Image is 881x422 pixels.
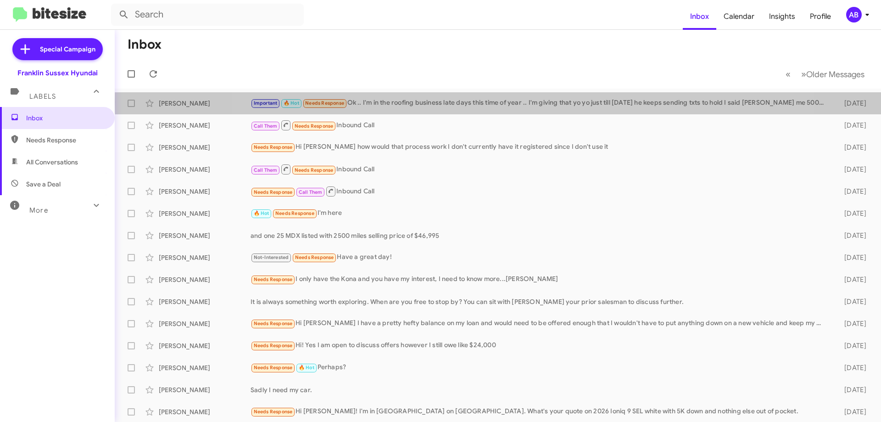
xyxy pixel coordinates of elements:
div: [PERSON_NAME] [159,363,251,372]
div: [DATE] [830,121,874,130]
span: All Conversations [26,158,78,167]
div: [PERSON_NAME] [159,165,251,174]
a: Profile [803,3,838,30]
div: [DATE] [830,297,874,306]
h1: Inbox [128,37,162,52]
span: Needs Response [295,123,334,129]
div: [PERSON_NAME] [159,143,251,152]
span: Inbox [26,113,104,123]
span: Call Them [299,189,323,195]
span: Call Them [254,167,278,173]
nav: Page navigation example [781,65,870,84]
div: [DATE] [830,209,874,218]
div: [PERSON_NAME] [159,297,251,306]
span: 🔥 Hot [254,210,269,216]
div: [PERSON_NAME] [159,121,251,130]
span: Needs Response [254,189,293,195]
span: Labels [29,92,56,101]
div: [PERSON_NAME] [159,341,251,350]
div: [PERSON_NAME] [159,209,251,218]
div: I only have the Kona and you have my interest, I need to know more...[PERSON_NAME] [251,274,830,285]
div: [DATE] [830,187,874,196]
div: Franklin Sussex Hyundai [17,68,98,78]
div: [DATE] [830,319,874,328]
div: Inbound Call [251,119,830,131]
span: » [801,68,806,80]
div: [PERSON_NAME] [159,99,251,108]
div: Hi! Yes I am open to discuss offers however I still owe like $24,000 [251,340,830,351]
div: Hi [PERSON_NAME]! I'm in [GEOGRAPHIC_DATA] on [GEOGRAPHIC_DATA]. What's your quote on 2026 Ioniq ... [251,406,830,417]
span: Needs Response [254,144,293,150]
div: [DATE] [830,341,874,350]
span: Important [254,100,278,106]
button: AB [838,7,871,23]
span: Special Campaign [40,45,95,54]
div: Have a great day! [251,252,830,263]
div: Inbound Call [251,186,830,197]
span: Needs Response [275,210,314,216]
div: [PERSON_NAME] [159,231,251,240]
div: [PERSON_NAME] [159,407,251,416]
button: Previous [780,65,796,84]
div: [DATE] [830,143,874,152]
div: and one 25 MDX listed with 2500 miles selling price of $46,995 [251,231,830,240]
div: It is always something worth exploring. When are you free to stop by? You can sit with [PERSON_NA... [251,297,830,306]
span: Needs Response [295,254,334,260]
div: [PERSON_NAME] [159,275,251,284]
span: 🔥 Hot [299,365,314,371]
div: [DATE] [830,99,874,108]
span: Needs Response [254,321,293,326]
span: Save a Deal [26,180,61,189]
a: Inbox [683,3,716,30]
div: I'm here [251,208,830,219]
div: [DATE] [830,165,874,174]
span: Needs Response [254,365,293,371]
div: [DATE] [830,385,874,394]
div: [DATE] [830,275,874,284]
span: Needs Response [254,343,293,349]
div: Sadly I need my car. [251,385,830,394]
div: [PERSON_NAME] [159,253,251,262]
span: More [29,206,48,214]
span: Needs Response [26,135,104,145]
div: Inbound Call [251,163,830,175]
button: Next [796,65,870,84]
a: Insights [762,3,803,30]
div: [DATE] [830,363,874,372]
div: [DATE] [830,253,874,262]
span: « [786,68,791,80]
div: [DATE] [830,407,874,416]
div: [DATE] [830,231,874,240]
span: Older Messages [806,69,864,79]
span: Needs Response [305,100,344,106]
div: Ok .. I'm in the roofing business late days this time of year .. I'm giving that yo yo just till ... [251,98,830,108]
span: Needs Response [295,167,334,173]
div: Hi [PERSON_NAME] I have a pretty hefty balance on my loan and would need to be offered enough tha... [251,318,830,329]
div: [PERSON_NAME] [159,187,251,196]
span: Needs Response [254,409,293,415]
div: Hi [PERSON_NAME] how would that process work I don't currently have it registered since I don't u... [251,142,830,152]
div: AB [846,7,862,23]
a: Calendar [716,3,762,30]
span: Not-Interested [254,254,289,260]
div: Perhaps? [251,362,830,373]
span: 🔥 Hot [284,100,299,106]
div: [PERSON_NAME] [159,319,251,328]
div: [PERSON_NAME] [159,385,251,394]
span: Call Them [254,123,278,129]
span: Needs Response [254,276,293,282]
a: Special Campaign [12,38,103,60]
input: Search [111,4,304,26]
